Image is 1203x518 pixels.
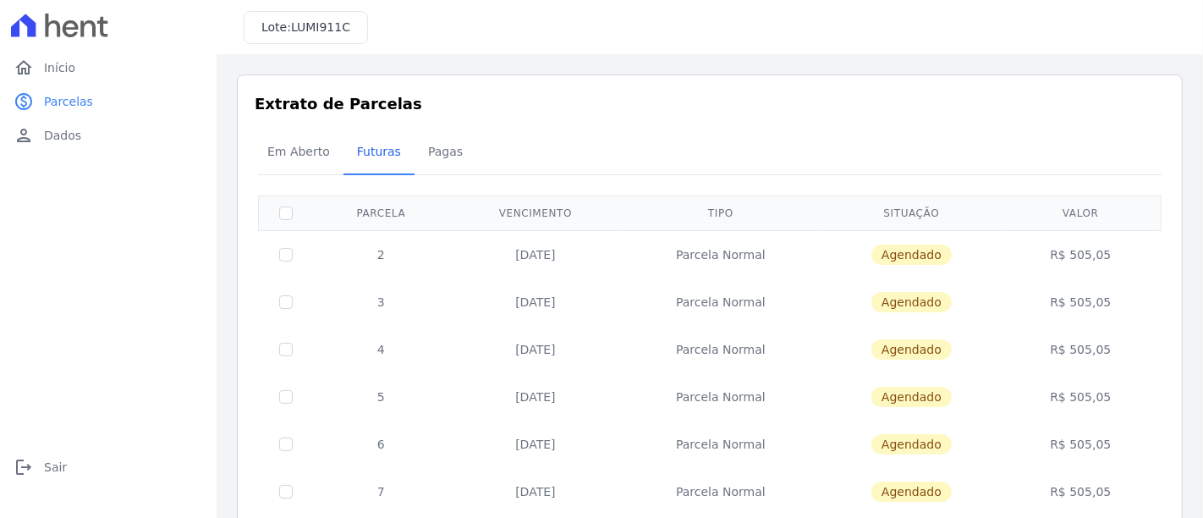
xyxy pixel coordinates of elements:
[622,468,820,515] td: Parcela Normal
[313,326,449,373] td: 4
[254,131,343,175] a: Em Aberto
[449,230,622,278] td: [DATE]
[622,230,820,278] td: Parcela Normal
[622,421,820,468] td: Parcela Normal
[1003,421,1158,468] td: R$ 505,05
[44,127,81,144] span: Dados
[622,196,820,230] th: Tipo
[313,278,449,326] td: 3
[871,434,952,455] span: Agendado
[1003,468,1158,515] td: R$ 505,05
[622,278,820,326] td: Parcela Normal
[871,482,952,502] span: Agendado
[7,51,210,85] a: homeInício
[14,58,34,78] i: home
[291,20,350,34] span: LUMI911C
[449,196,622,230] th: Vencimento
[313,230,449,278] td: 2
[313,196,449,230] th: Parcela
[1003,196,1158,230] th: Valor
[7,450,210,484] a: logoutSair
[44,59,75,76] span: Início
[44,459,67,476] span: Sair
[313,421,449,468] td: 6
[313,468,449,515] td: 7
[14,91,34,112] i: paid
[622,326,820,373] td: Parcela Normal
[14,125,34,146] i: person
[1003,326,1158,373] td: R$ 505,05
[820,196,1003,230] th: Situação
[871,245,952,265] span: Agendado
[871,292,952,312] span: Agendado
[449,326,622,373] td: [DATE]
[449,421,622,468] td: [DATE]
[255,92,1165,115] h3: Extrato de Parcelas
[449,373,622,421] td: [DATE]
[261,19,350,36] h3: Lote:
[347,135,411,168] span: Futuras
[313,373,449,421] td: 5
[415,131,476,175] a: Pagas
[1003,278,1158,326] td: R$ 505,05
[7,85,210,118] a: paidParcelas
[1003,230,1158,278] td: R$ 505,05
[418,135,473,168] span: Pagas
[44,93,93,110] span: Parcelas
[7,118,210,152] a: personDados
[257,135,340,168] span: Em Aberto
[871,387,952,407] span: Agendado
[622,373,820,421] td: Parcela Normal
[449,278,622,326] td: [DATE]
[871,339,952,360] span: Agendado
[14,457,34,477] i: logout
[1003,373,1158,421] td: R$ 505,05
[449,468,622,515] td: [DATE]
[343,131,415,175] a: Futuras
